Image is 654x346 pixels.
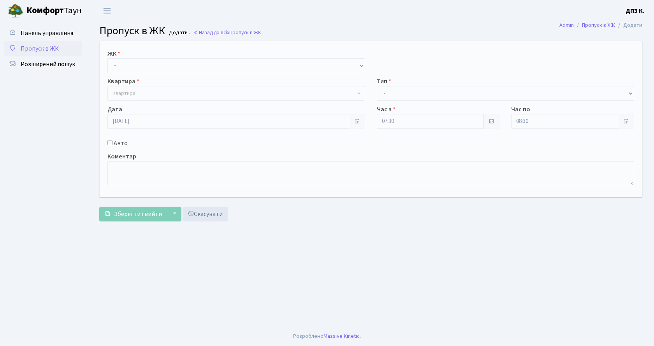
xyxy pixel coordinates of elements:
a: Пропуск в ЖК [582,21,615,29]
a: Massive Kinetic [323,332,360,340]
nav: breadcrumb [548,17,654,33]
label: Час з [377,105,396,114]
img: logo.png [8,3,23,19]
span: Панель управління [21,29,73,37]
span: Таун [26,4,82,18]
span: Пропуск в ЖК [21,44,59,53]
label: Час по [511,105,530,114]
b: ДП3 К. [626,7,645,15]
div: Розроблено . [293,332,361,341]
label: Тип [377,77,391,86]
label: Коментар [107,152,136,161]
label: ЖК [107,49,120,58]
span: Розширений пошук [21,60,75,68]
span: Квартира [113,90,135,97]
label: Дата [107,105,122,114]
label: Авто [114,139,128,148]
a: Admin [559,21,574,29]
a: ДП3 К. [626,6,645,16]
span: Зберегти і вийти [114,210,162,218]
button: Переключити навігацію [97,4,117,17]
button: Зберегти і вийти [99,207,167,221]
a: Панель управління [4,25,82,41]
span: Пропуск в ЖК [99,23,165,39]
a: Назад до всіхПропуск в ЖК [193,29,261,36]
b: Комфорт [26,4,64,17]
span: Пропуск в ЖК [229,29,261,36]
a: Розширений пошук [4,56,82,72]
a: Пропуск в ЖК [4,41,82,56]
small: Додати . [167,30,190,36]
label: Квартира [107,77,139,86]
li: Додати [615,21,642,30]
a: Скасувати [183,207,228,221]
